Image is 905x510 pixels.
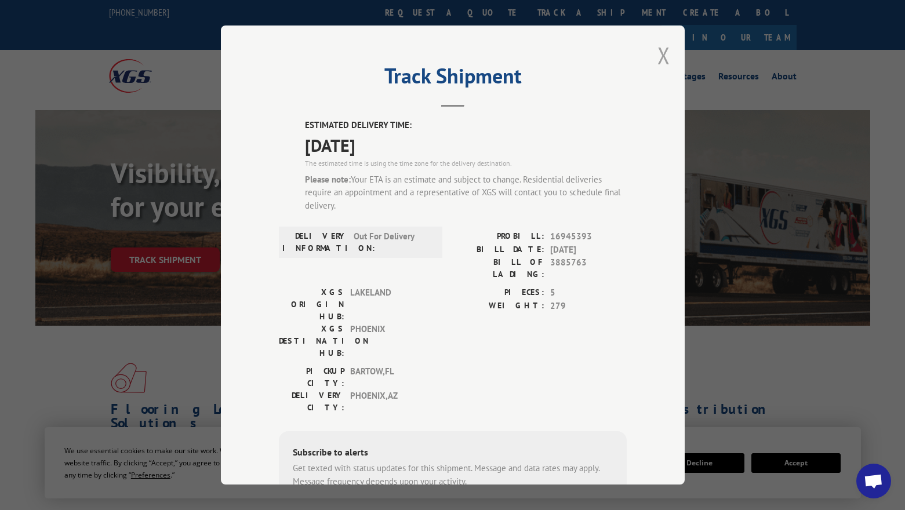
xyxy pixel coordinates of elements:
[305,174,351,185] strong: Please note:
[279,323,344,359] label: XGS DESTINATION HUB:
[550,300,627,313] span: 279
[305,158,627,169] div: The estimated time is using the time zone for the delivery destination.
[282,230,348,254] label: DELIVERY INFORMATION:
[550,286,627,300] span: 5
[453,256,544,280] label: BILL OF LADING:
[453,243,544,257] label: BILL DATE:
[657,40,670,71] button: Close modal
[350,389,428,414] span: PHOENIX , AZ
[550,230,627,243] span: 16945393
[293,445,613,462] div: Subscribe to alerts
[305,132,627,158] span: [DATE]
[305,173,627,213] div: Your ETA is an estimate and subject to change. Residential deliveries require an appointment and ...
[293,462,613,488] div: Get texted with status updates for this shipment. Message and data rates may apply. Message frequ...
[453,230,544,243] label: PROBILL:
[279,389,344,414] label: DELIVERY CITY:
[856,464,891,498] div: Open chat
[279,286,344,323] label: XGS ORIGIN HUB:
[279,68,627,90] h2: Track Shipment
[350,323,428,359] span: PHOENIX
[279,365,344,389] label: PICKUP CITY:
[453,300,544,313] label: WEIGHT:
[550,243,627,257] span: [DATE]
[453,286,544,300] label: PIECES:
[350,286,428,323] span: LAKELAND
[354,230,432,254] span: Out For Delivery
[550,256,627,280] span: 3885763
[305,119,627,132] label: ESTIMATED DELIVERY TIME:
[350,365,428,389] span: BARTOW , FL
